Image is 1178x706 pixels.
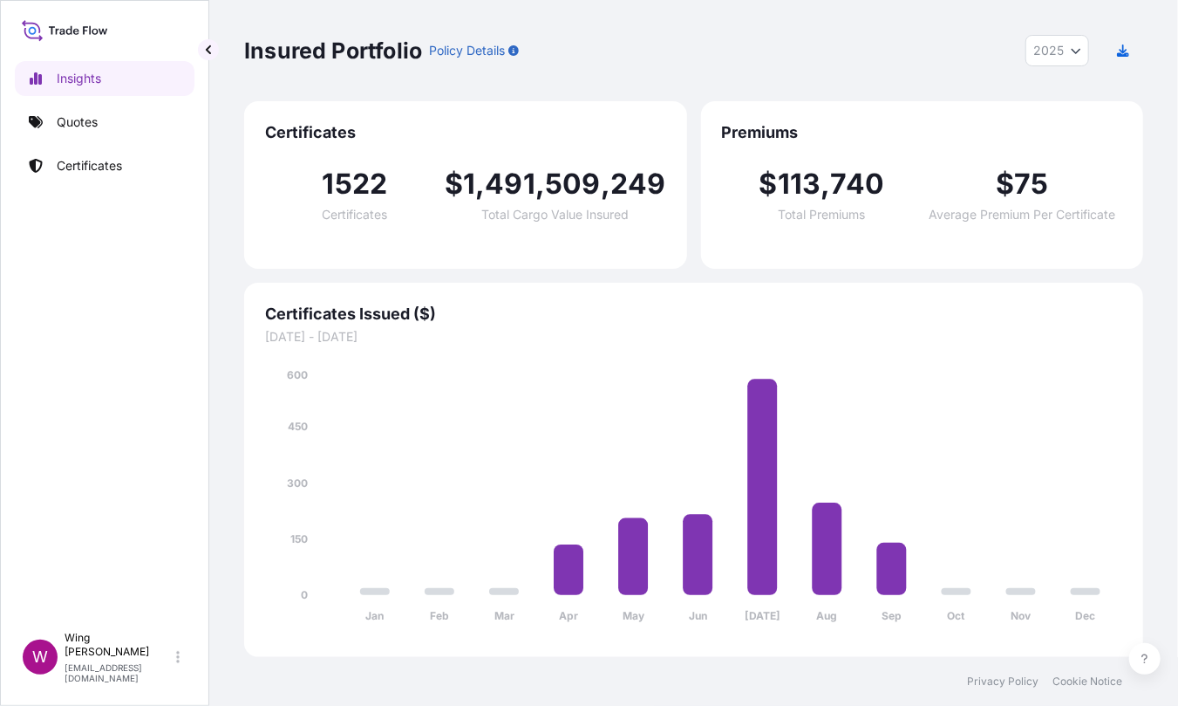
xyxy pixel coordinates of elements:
[463,170,475,198] span: 1
[15,61,194,96] a: Insights
[481,209,629,221] span: Total Cargo Value Insured
[745,610,780,623] tspan: [DATE]
[821,170,830,198] span: ,
[1011,610,1032,623] tspan: Nov
[778,209,865,221] span: Total Premiums
[265,328,1122,346] span: [DATE] - [DATE]
[366,610,385,623] tspan: Jan
[290,532,308,545] tspan: 150
[494,610,514,623] tspan: Mar
[535,170,545,198] span: ,
[967,675,1038,689] a: Privacy Policy
[57,157,122,175] p: Certificates
[288,421,308,434] tspan: 450
[322,170,387,198] span: 1522
[430,610,449,623] tspan: Feb
[265,304,1122,325] span: Certificates Issued ($)
[929,209,1115,221] span: Average Premium Per Certificate
[623,610,645,623] tspan: May
[817,610,838,623] tspan: Aug
[882,610,902,623] tspan: Sep
[301,588,308,601] tspan: 0
[601,170,610,198] span: ,
[545,170,601,198] span: 509
[1075,610,1095,623] tspan: Dec
[948,610,966,623] tspan: Oct
[287,368,308,381] tspan: 600
[1052,675,1122,689] a: Cookie Notice
[15,148,194,183] a: Certificates
[831,170,885,198] span: 740
[65,631,173,659] p: Wing [PERSON_NAME]
[322,209,387,221] span: Certificates
[15,105,194,140] a: Quotes
[287,476,308,490] tspan: 300
[778,170,821,198] span: 113
[57,70,101,87] p: Insights
[559,610,578,623] tspan: Apr
[610,170,666,198] span: 249
[445,170,463,198] span: $
[57,113,98,131] p: Quotes
[996,170,1014,198] span: $
[244,37,422,65] p: Insured Portfolio
[32,648,48,666] span: W
[759,170,778,198] span: $
[265,122,666,143] span: Certificates
[1025,35,1089,66] button: Year Selector
[722,122,1123,143] span: Premiums
[485,170,535,198] span: 491
[429,42,505,59] p: Policy Details
[1033,42,1064,59] span: 2025
[65,662,173,683] p: [EMAIL_ADDRESS][DOMAIN_NAME]
[475,170,485,198] span: ,
[1014,170,1048,198] span: 75
[689,610,707,623] tspan: Jun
